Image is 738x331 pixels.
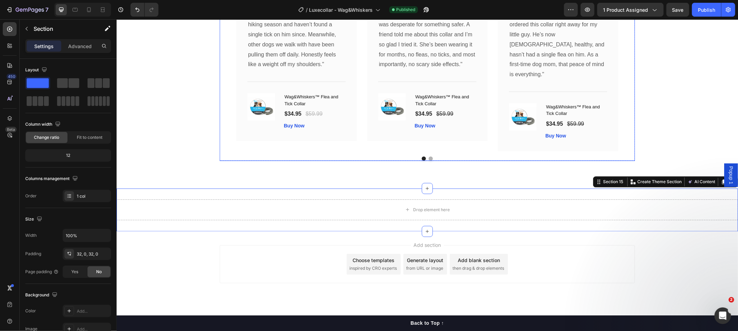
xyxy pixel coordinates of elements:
div: Back to Top ↑ [294,300,327,307]
button: Dot [305,137,309,141]
div: Section 15 [485,159,508,165]
span: Fit to content [77,134,102,141]
div: Columns management [25,174,79,184]
span: Yes [71,269,78,275]
span: from URL or image [290,246,327,252]
p: Create Theme Section [521,159,565,165]
span: Save [672,7,684,13]
button: Publish [692,3,721,17]
span: Published [396,7,415,13]
div: Size [25,215,44,224]
span: 2 [729,297,734,303]
div: Background [25,290,59,300]
h1: Wag&Whiskers™ Flea and Tick Collar [167,73,229,88]
div: Add blank section [341,237,383,244]
div: Drop element here [297,188,333,193]
p: Section [34,25,90,33]
button: AI Content [570,158,600,167]
span: / [306,6,308,14]
button: 7 [3,3,52,17]
div: $59.99 [319,90,337,99]
div: Generate layout [291,237,327,244]
p: 7 [45,6,48,14]
p: Advanced [68,43,92,50]
div: Order [25,193,37,199]
span: Popup 1 [611,147,618,165]
iframe: Intercom live chat [714,307,731,324]
div: 12 [27,151,110,160]
button: Save [666,3,689,17]
span: 1 product assigned [603,6,648,14]
button: Buy Now [298,103,319,110]
span: Luxecollar - Wag&Whiskers [309,6,373,14]
span: then drag & drop elements [336,246,388,252]
div: 32, 0, 32, 0 [77,251,109,257]
h1: Wag&Whiskers™ Flea and Tick Collar [298,73,360,88]
input: Auto [63,229,111,242]
span: Change ratio [34,134,60,141]
div: $34.95 [167,90,185,99]
span: inspired by CRO experts [233,246,280,252]
div: Page padding [25,269,59,275]
div: Publish [698,6,715,14]
div: Layout [25,65,48,75]
div: 450 [7,74,17,79]
div: $59.99 [188,90,207,99]
h1: Wag&Whiskers™ Flea and Tick Collar [429,83,491,98]
button: Buy Now [167,103,188,110]
div: 1 col [77,193,109,199]
iframe: Design area [117,19,738,331]
div: Padding [25,251,41,257]
button: Buy Now [429,113,449,120]
div: $59.99 [450,100,468,109]
div: Add... [77,308,109,314]
div: $34.95 [298,90,316,99]
button: 1 product assigned [597,3,664,17]
div: Undo/Redo [130,3,158,17]
span: Add section [294,222,327,229]
div: $34.95 [429,100,447,109]
div: Width [25,232,37,239]
div: Choose templates [236,237,278,244]
div: Beta [5,127,17,132]
div: Column width [25,120,62,129]
p: Settings [34,43,54,50]
span: No [96,269,102,275]
div: Color [25,308,36,314]
button: Dot [312,137,316,141]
